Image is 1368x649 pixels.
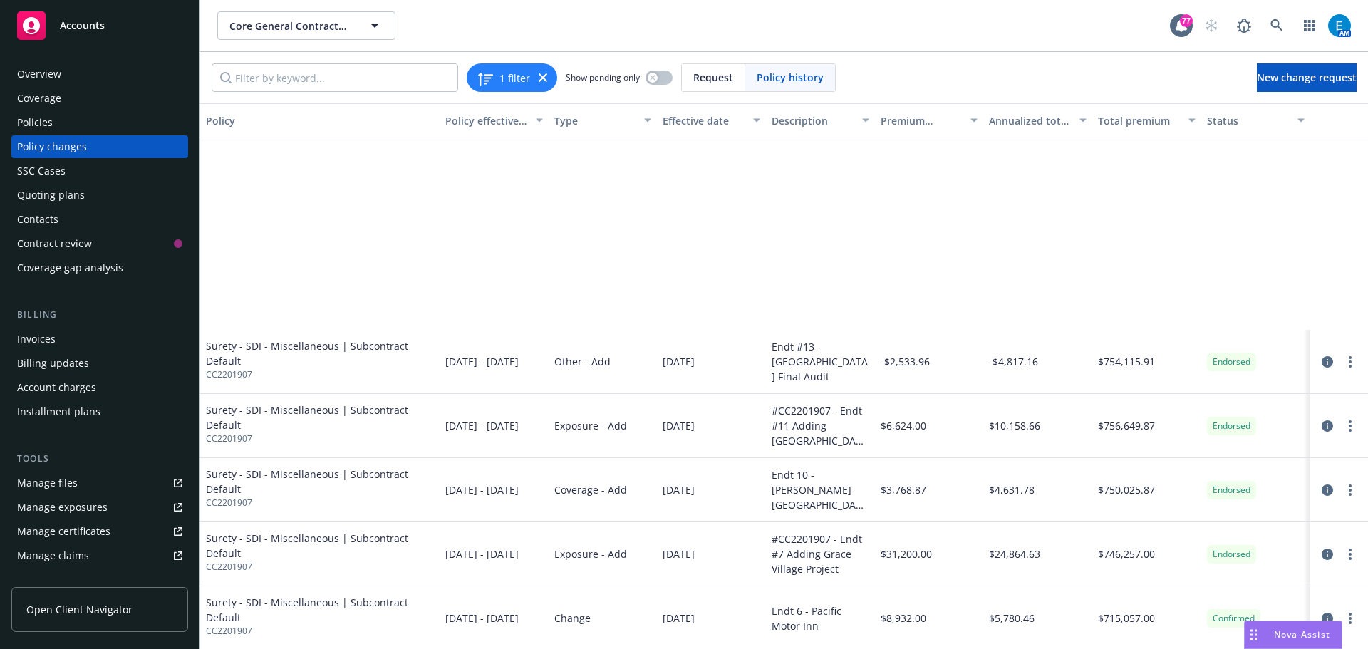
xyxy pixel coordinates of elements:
button: Description [766,103,875,137]
a: Policy changes [11,135,188,158]
a: more [1342,482,1359,499]
div: #CC2201907 - Endt #7 Adding Grace Village Project [772,531,869,576]
a: Installment plans [11,400,188,423]
span: Surety - SDI - Miscellaneous | Subcontract Default [206,595,434,625]
span: 1 filter [499,71,530,85]
a: more [1342,353,1359,370]
a: Account charges [11,376,188,399]
div: Invoices [17,328,56,351]
button: Policy [200,103,440,137]
span: Accounts [60,20,105,31]
div: 77 [1180,14,1193,27]
span: CC2201907 [206,497,434,509]
div: Endt #13 - [GEOGRAPHIC_DATA] Final Audit [772,339,869,384]
span: $750,025.87 [1098,482,1155,497]
div: Tools [11,452,188,466]
button: Effective date [657,103,766,137]
div: #CC2201907 - Endt #11 Adding [GEOGRAPHIC_DATA] Apartments [772,403,869,448]
div: Manage claims [17,544,89,567]
a: Billing updates [11,352,188,375]
span: -$4,817.16 [989,354,1038,369]
a: circleInformation [1319,417,1336,435]
span: -$2,533.96 [881,354,930,369]
span: [DATE] - [DATE] [445,354,519,369]
div: Description [772,113,854,128]
div: Coverage [17,87,61,110]
span: $31,200.00 [881,546,932,561]
span: [DATE] - [DATE] [445,611,519,625]
div: Overview [17,63,61,85]
div: Manage BORs [17,568,84,591]
div: Policies [17,111,53,134]
div: Policy changes [17,135,87,158]
a: Start snowing [1197,11,1225,40]
div: Type [554,113,636,128]
span: $8,932.00 [881,611,926,625]
a: circleInformation [1319,546,1336,563]
a: Quoting plans [11,184,188,207]
span: Exposure - Add [554,418,627,433]
span: Coverage - Add [554,482,627,497]
button: Annualized total premium change [983,103,1092,137]
span: Exposure - Add [554,546,627,561]
span: Open Client Navigator [26,602,133,617]
span: [DATE] [663,546,695,561]
span: CC2201907 [206,561,434,573]
span: $3,768.87 [881,482,926,497]
a: SSC Cases [11,160,188,182]
div: Contract review [17,232,92,255]
div: Annualized total premium change [989,113,1071,128]
span: CC2201907 [206,432,434,445]
div: Billing updates [17,352,89,375]
div: Manage exposures [17,496,108,519]
button: Type [549,103,658,137]
div: Manage certificates [17,520,110,543]
span: Confirmed [1213,612,1255,625]
div: Quoting plans [17,184,85,207]
span: Surety - SDI - Miscellaneous | Subcontract Default [206,531,434,561]
a: Manage BORs [11,568,188,591]
a: Accounts [11,6,188,46]
span: Request [693,70,733,85]
span: [DATE] - [DATE] [445,418,519,433]
span: Endorsed [1213,548,1250,561]
span: $24,864.63 [989,546,1040,561]
a: Manage exposures [11,496,188,519]
button: Core General Contractor I [217,11,395,40]
span: [DATE] [663,611,695,625]
a: Overview [11,63,188,85]
span: [DATE] - [DATE] [445,482,519,497]
div: Policy [206,113,434,128]
div: Coverage gap analysis [17,256,123,279]
button: Status [1201,103,1310,137]
a: Coverage gap analysis [11,256,188,279]
span: Surety - SDI - Miscellaneous | Subcontract Default [206,467,434,497]
span: New change request [1257,71,1357,84]
span: Other - Add [554,354,611,369]
input: Filter by keyword... [212,63,458,92]
button: Nova Assist [1244,621,1342,649]
a: Invoices [11,328,188,351]
div: SSC Cases [17,160,66,182]
div: Premium change [881,113,963,128]
a: Policies [11,111,188,134]
img: photo [1328,14,1351,37]
div: Endt 10 - [PERSON_NAME] [GEOGRAPHIC_DATA] [772,467,869,512]
div: Manage files [17,472,78,494]
span: Nova Assist [1274,628,1330,640]
span: $6,624.00 [881,418,926,433]
span: [DATE] [663,354,695,369]
a: Search [1263,11,1291,40]
a: more [1342,417,1359,435]
span: $5,780.46 [989,611,1035,625]
a: circleInformation [1319,482,1336,499]
span: Surety - SDI - Miscellaneous | Subcontract Default [206,403,434,432]
span: $746,257.00 [1098,546,1155,561]
a: Manage claims [11,544,188,567]
div: Account charges [17,376,96,399]
div: Drag to move [1245,621,1263,648]
div: Policy effective dates [445,113,527,128]
div: Total premium [1098,113,1180,128]
a: circleInformation [1319,610,1336,627]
